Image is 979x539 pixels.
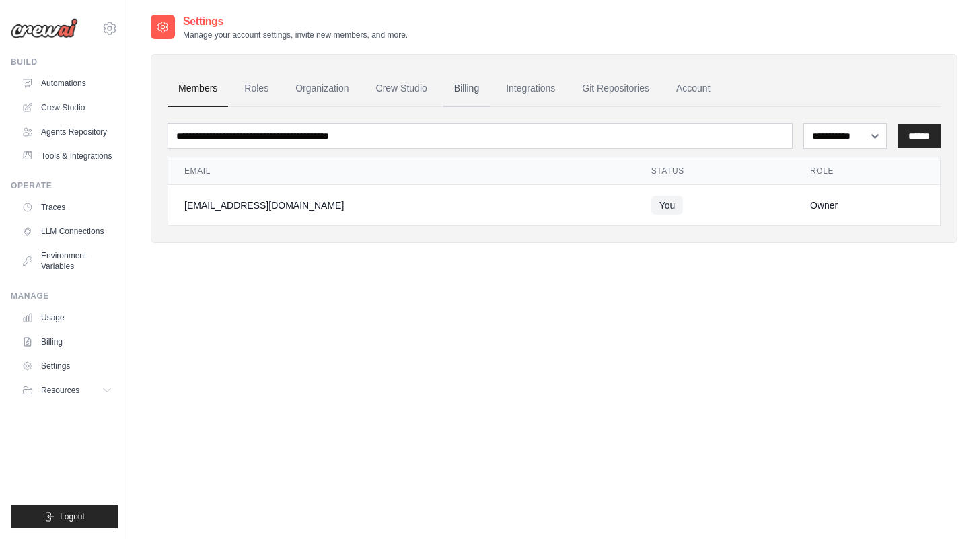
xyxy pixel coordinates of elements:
span: You [651,196,684,215]
div: Manage [11,291,118,301]
a: Billing [16,331,118,353]
a: Agents Repository [16,121,118,143]
img: Logo [11,18,78,38]
a: Crew Studio [365,71,438,107]
button: Logout [11,505,118,528]
a: Account [665,71,721,107]
a: Crew Studio [16,97,118,118]
a: Traces [16,196,118,218]
a: Usage [16,307,118,328]
div: Build [11,57,118,67]
a: LLM Connections [16,221,118,242]
span: Logout [60,511,85,522]
a: Roles [233,71,279,107]
a: Tools & Integrations [16,145,118,167]
th: Role [794,157,940,185]
th: Email [168,157,635,185]
div: [EMAIL_ADDRESS][DOMAIN_NAME] [184,199,619,212]
a: Members [168,71,228,107]
div: Operate [11,180,118,191]
a: Environment Variables [16,245,118,277]
div: Owner [810,199,924,212]
a: Organization [285,71,359,107]
button: Resources [16,380,118,401]
th: Status [635,157,794,185]
a: Billing [443,71,490,107]
a: Settings [16,355,118,377]
h2: Settings [183,13,408,30]
a: Integrations [495,71,566,107]
a: Automations [16,73,118,94]
p: Manage your account settings, invite new members, and more. [183,30,408,40]
span: Resources [41,385,79,396]
a: Git Repositories [571,71,660,107]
